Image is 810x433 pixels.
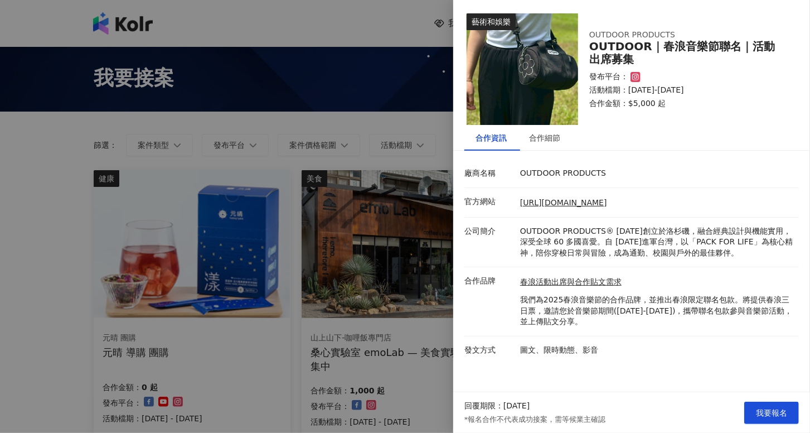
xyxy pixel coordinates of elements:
[589,30,768,41] div: OUTDOOR PRODUCTS
[589,71,628,83] p: 發布平台：
[464,226,515,237] p: 公司簡介
[520,198,607,207] a: [URL][DOMAIN_NAME]
[589,98,785,109] p: 合作金額： $5,000 起
[464,196,515,208] p: 官方網站
[589,40,785,66] div: OUTDOOR｜春浪音樂節聯名｜活動出席募集
[520,345,793,356] p: 圖文、限時動態、影音
[467,13,516,30] div: 藝術和娛樂
[464,415,606,425] p: *報名合作不代表成功接案，需等候業主確認
[589,85,785,96] p: 活動檔期：[DATE]-[DATE]
[464,276,515,287] p: 合作品牌
[744,402,799,424] button: 我要報名
[464,401,530,412] p: 回覆期限：[DATE]
[529,132,560,144] div: 合作細節
[476,132,507,144] div: 合作資訊
[520,295,793,328] p: 我們為2025春浪音樂節的合作品牌，並推出春浪限定聯名包款。將提供春浪三日票，邀請您於音樂節期間([DATE]-[DATE])，攜帶聯名包款參與音樂節活動，並上傳貼文分享。
[464,345,515,356] p: 發文方式
[467,13,578,125] img: 春浪活動出席與合作貼文需求
[464,168,515,179] p: 廠商名稱
[520,277,793,288] a: 春浪活動出席與合作貼文需求
[756,408,787,417] span: 我要報名
[520,226,793,259] p: OUTDOOR PRODUCTS® [DATE]創立於洛杉磯，融合經典設計與機能實用，深受全球 60 多國喜愛。自 [DATE]進軍台灣，以「PACK FOR LIFE」為核心精神，陪你穿梭日常...
[520,168,793,179] p: OUTDOOR PRODUCTS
